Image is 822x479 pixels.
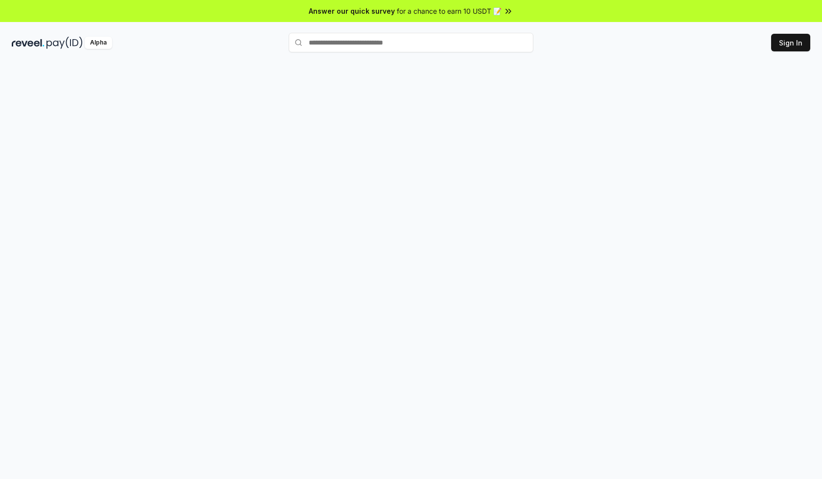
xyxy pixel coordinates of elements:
[309,6,395,16] span: Answer our quick survey
[85,37,112,49] div: Alpha
[46,37,83,49] img: pay_id
[12,37,45,49] img: reveel_dark
[771,34,810,51] button: Sign In
[397,6,502,16] span: for a chance to earn 10 USDT 📝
